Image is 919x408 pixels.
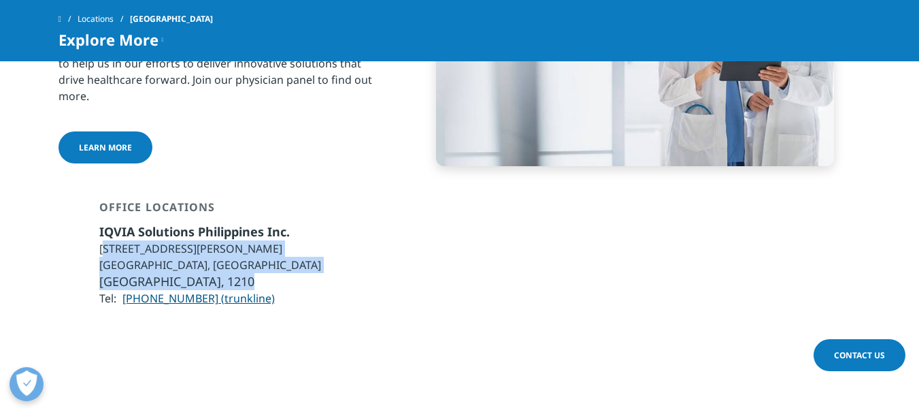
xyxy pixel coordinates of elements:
[99,240,321,257] li: [STREET_ADDRESS][PERSON_NAME]
[99,200,321,223] div: Office Locations
[99,223,290,240] span: IQVIA Solutions Philippines Inc.
[130,7,213,31] span: [GEOGRAPHIC_DATA]
[122,291,275,306] a: [PHONE_NUMBER] (trunkline)
[227,273,254,289] span: 1210
[99,273,224,289] span: [GEOGRAPHIC_DATA],
[99,257,321,273] li: [GEOGRAPHIC_DATA], [GEOGRAPHIC_DATA]
[10,367,44,401] button: Open Preferences
[78,7,130,31] a: Locations
[814,339,905,371] a: Contact Us
[99,291,116,306] span: Tel:
[59,131,152,163] a: Learn more
[59,31,158,48] span: Explore More
[834,349,885,361] span: Contact Us
[79,142,132,153] span: Learn more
